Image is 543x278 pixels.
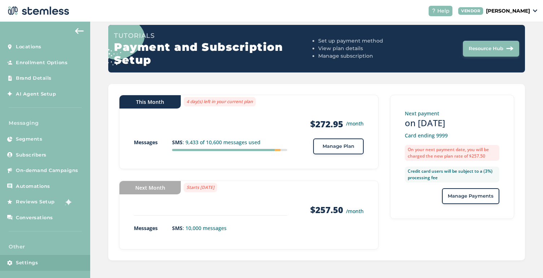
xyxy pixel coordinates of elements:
span: On-demand Campaigns [16,167,78,174]
p: : 9,433 of 10,600 messages used [172,138,287,146]
img: logo-dark-0685b13c.svg [6,4,69,18]
label: On your next payment date, you will be charged the new plan rate of $257.50 [405,145,499,161]
li: Manage subscription [318,52,417,60]
span: Help [437,7,450,15]
label: 4 day(s) left in your current plan [184,97,256,106]
span: Segments [16,136,42,143]
span: AI Agent Setup [16,91,56,98]
span: Manage Payments [448,193,494,200]
p: [PERSON_NAME] [486,7,530,15]
img: icon_down-arrow-small-66adaf34.svg [533,9,537,12]
span: Manage Plan [323,143,354,150]
p: : 10,000 messages [172,224,287,232]
button: Manage Plan [313,138,364,154]
strong: $257.50 [310,204,343,216]
h2: Payment and Subscription Setup [114,41,315,67]
img: glitter-stars-b7820f95.gif [60,195,75,209]
p: Messages [134,224,172,232]
strong: $272.95 [310,118,343,130]
strong: SMS [172,139,183,146]
button: Resource Hub [463,41,519,57]
h3: on [DATE] [405,117,499,129]
iframe: Chat Widget [507,243,543,278]
span: Conversations [16,214,53,221]
strong: SMS [172,225,183,231]
span: Reviews Setup [16,198,55,206]
span: Settings [16,259,38,266]
span: Subscribers [16,151,47,159]
div: VENDOR [458,7,483,15]
small: /month [346,208,364,215]
small: /month [346,120,364,127]
span: Enrollment Options [16,59,67,66]
span: Resource Hub [469,45,503,52]
span: Brand Details [16,75,52,82]
span: Automations [16,183,50,190]
p: Messages [134,138,172,146]
label: Credit card users will be subject to a (3%) processing fee [405,167,499,182]
p: Card ending 9999 [405,132,499,139]
h3: Tutorials [114,31,315,41]
span: Locations [16,43,41,50]
button: Manage Payments [442,188,499,204]
li: View plan details [318,45,417,52]
li: Set up payment method [318,37,417,45]
img: icon-arrow-back-accent-c549486e.svg [75,28,84,34]
label: Starts [DATE] [184,183,217,192]
div: This Month [119,95,181,109]
div: Next Month [119,181,181,194]
p: Next payment [405,110,499,117]
img: icon-help-white-03924b79.svg [432,9,436,13]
